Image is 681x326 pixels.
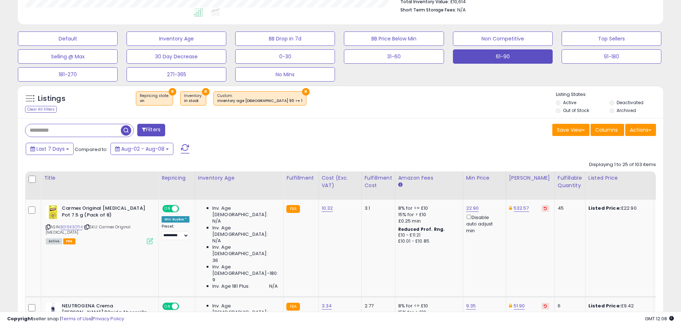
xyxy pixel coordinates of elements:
[163,206,172,212] span: ON
[286,303,300,311] small: FBA
[400,7,456,13] b: Short Term Storage Fees:
[235,49,335,64] button: 0-30
[344,49,444,64] button: 31-60
[302,88,310,96] button: ×
[162,216,189,223] div: Win BuyBox *
[558,174,582,189] div: Fulfillable Quantity
[127,31,226,46] button: Inventory Age
[26,143,74,155] button: Last 7 Days
[365,303,390,309] div: 2.77
[398,182,403,188] small: Amazon Fees.
[322,205,333,212] a: 10.32
[558,303,580,309] div: 6
[552,124,589,136] button: Save View
[127,67,226,82] button: 271-365
[563,99,576,106] label: Active
[563,107,589,113] label: Out of Stock
[198,174,280,182] div: Inventory Age
[62,205,149,220] b: Carmex Original [MEDICAL_DATA] Pot 7.5 g (Pack of 8)
[617,99,643,106] label: Deactivated
[212,277,215,283] span: 9
[202,88,209,96] button: ×
[137,124,165,136] button: Filters
[625,124,656,136] button: Actions
[46,303,60,317] img: 318GXaHsLtL._SL40_.jpg
[140,93,169,104] span: Repricing state :
[212,225,278,238] span: Inv. Age [DEMOGRAPHIC_DATA]:
[212,283,250,289] span: Inv. Age 181 Plus:
[588,302,621,309] b: Listed Price:
[18,31,118,46] button: Default
[466,174,503,182] div: Min Price
[217,98,302,103] div: inventory age [DEMOGRAPHIC_DATA] 90 >= 1
[398,232,458,238] div: £10 - £11.21
[169,88,176,96] button: ×
[75,146,108,153] span: Compared to:
[235,67,335,82] button: No Mins
[588,205,621,211] b: Listed Price:
[286,205,300,213] small: FBA
[7,315,33,322] strong: Copyright
[457,6,466,13] span: N/A
[212,218,221,224] span: N/A
[25,106,57,113] div: Clear All Filters
[110,143,173,155] button: Aug-02 - Aug-08
[466,205,479,212] a: 22.90
[127,49,226,64] button: 30 Day Decrease
[184,93,202,104] span: Inventory :
[163,303,172,309] span: ON
[44,174,156,182] div: Title
[398,303,458,309] div: 8% for <= £10
[60,224,83,230] a: B016K3OTI4
[18,67,118,82] button: 181-270
[18,49,118,64] button: Selling @ Max
[7,316,124,322] div: seller snap | |
[63,238,75,244] span: FBA
[162,174,192,182] div: Repricing
[212,238,221,244] span: N/A
[212,244,278,257] span: Inv. Age [DEMOGRAPHIC_DATA]:
[398,205,458,211] div: 8% for <= £10
[46,205,153,243] div: ASIN:
[93,315,124,322] a: Privacy Policy
[398,226,445,232] b: Reduced Prof. Rng.
[365,174,392,189] div: Fulfillment Cost
[466,302,476,310] a: 9.35
[62,303,149,325] b: NEUTROGENA Crema [PERSON_NAME] R?pida Absorci?n 150 ml
[398,218,458,224] div: £0.25 min
[514,302,525,310] a: 51.90
[398,211,458,218] div: 15% for > £10
[162,224,189,240] div: Preset:
[212,205,278,218] span: Inv. Age [DEMOGRAPHIC_DATA]:
[558,205,580,211] div: 45
[588,205,648,211] div: £22.90
[591,124,624,136] button: Columns
[269,283,278,289] span: N/A
[466,213,500,234] div: Disable auto adjust min
[46,224,131,235] span: | SKU: Carmex Original [MEDICAL_DATA]
[235,31,335,46] button: BB Drop in 7d
[365,205,390,211] div: 3.1
[61,315,92,322] a: Terms of Use
[217,93,302,104] span: Custom:
[36,145,65,152] span: Last 7 Days
[178,206,189,212] span: OFF
[556,91,663,98] p: Listing States:
[453,49,553,64] button: 61-90
[322,302,332,310] a: 3.34
[184,98,202,103] div: in stock
[398,238,458,244] div: £10.01 - £10.85
[645,315,674,322] span: 2025-08-16 12:08 GMT
[398,174,460,182] div: Amazon Fees
[509,174,552,182] div: [PERSON_NAME]
[617,107,636,113] label: Archived
[562,31,661,46] button: Top Sellers
[514,205,529,212] a: 532.57
[212,264,278,277] span: Inv. Age [DEMOGRAPHIC_DATA]-180:
[38,94,65,104] h5: Listings
[286,174,315,182] div: Fulfillment
[212,303,278,316] span: Inv. Age [DEMOGRAPHIC_DATA]:
[589,161,656,168] div: Displaying 1 to 25 of 103 items
[344,31,444,46] button: BB Price Below Min
[562,49,661,64] button: 91-180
